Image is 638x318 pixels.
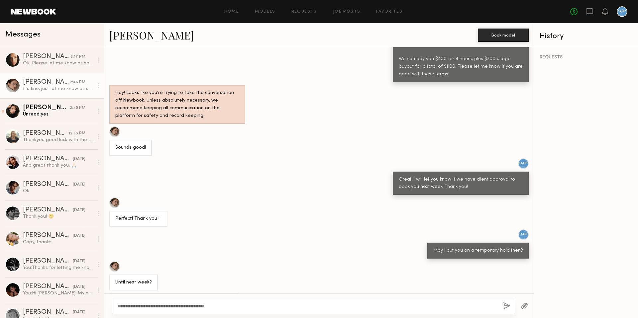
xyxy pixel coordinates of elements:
div: [DATE] [73,309,85,316]
div: It’s fine, just let me know as soon as possible please [23,86,94,92]
div: [PERSON_NAME] [23,283,73,290]
div: Hey! Looks like you’re trying to take the conversation off Newbook. Unless absolutely necessary, ... [115,89,239,120]
div: [PERSON_NAME] [23,181,73,188]
div: [PERSON_NAME] [23,156,73,162]
div: [PERSON_NAME] [23,207,73,213]
div: 3:17 PM [71,54,85,60]
div: [PERSON_NAME] [23,232,73,239]
a: Models [255,10,275,14]
div: You: Hi [PERSON_NAME]! My name's [PERSON_NAME] and I'm the production coordinator at [PERSON_NAME... [23,290,94,296]
div: And great thank you. 🙏🏻 [23,162,94,169]
div: [DATE] [73,156,85,162]
a: Favorites [376,10,402,14]
div: Unread: yes [23,111,94,118]
div: 2:46 PM [70,79,85,86]
div: [DATE] [73,284,85,290]
div: OK. Please let me know as soon as you know the client's decision. Thanks! [23,60,94,66]
div: [PERSON_NAME] [23,53,71,60]
a: Job Posts [333,10,361,14]
div: Thankyou good luck with the shoot the 24th !! [23,137,94,143]
a: Home [224,10,239,14]
div: 2:45 PM [70,105,85,111]
div: [PERSON_NAME] [23,309,73,316]
a: Book model [478,32,529,38]
div: [DATE] [73,207,85,213]
div: Ok [23,188,94,194]
div: Copy, thanks! [23,239,94,245]
a: Requests [291,10,317,14]
div: REQUESTS [540,55,633,60]
div: 12:38 PM [68,130,85,137]
div: Thank you! 😊 [23,213,94,220]
div: [DATE] [73,182,85,188]
div: History [540,33,633,40]
span: Messages [5,31,41,39]
div: You: Thanks for letting me know! We are set for the 24th, so that's okay. Appreciate it and good ... [23,265,94,271]
div: [PERSON_NAME] [23,105,70,111]
div: May I put you on a temporary hold then? [433,247,523,255]
a: [PERSON_NAME] [109,28,194,42]
div: Perfect! Thank you !!! [115,215,161,223]
div: Sounds good! [115,144,146,152]
div: [DATE] [73,258,85,265]
div: Great! I will let you know if we have client approval to book you next week. Thank you! [399,176,523,191]
div: [PERSON_NAME] [23,130,68,137]
div: [PERSON_NAME] [23,79,70,86]
button: Book model [478,29,529,42]
div: [PERSON_NAME] [23,258,73,265]
div: Until next week? [115,279,152,286]
div: [DATE] [73,233,85,239]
